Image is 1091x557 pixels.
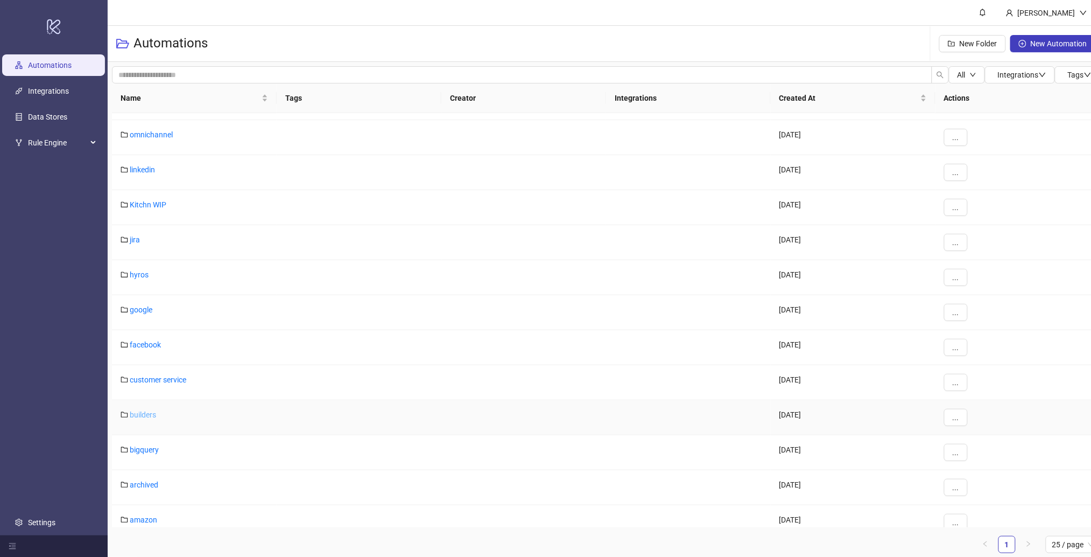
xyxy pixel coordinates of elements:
span: right [1025,541,1032,547]
a: Settings [28,518,55,527]
span: menu-fold [9,542,16,550]
span: ... [953,168,959,177]
a: linkedin [130,165,155,174]
div: [DATE] [771,295,935,330]
span: folder [121,166,128,173]
th: Created At [771,83,935,113]
span: ... [953,308,959,317]
button: Integrationsdown [985,66,1055,83]
span: left [982,541,989,547]
li: 1 [998,536,1016,553]
span: down [1039,71,1046,79]
span: New Folder [960,39,997,48]
span: ... [953,133,959,142]
span: fork [15,139,23,147]
span: folder [121,236,128,243]
span: folder [121,376,128,384]
button: ... [944,514,968,531]
button: ... [944,164,968,181]
span: Integrations [998,71,1046,79]
span: All [958,71,966,79]
span: folder [121,411,128,419]
a: customer service [130,375,186,384]
span: folder [121,481,128,489]
span: folder [121,131,128,138]
span: folder [121,446,128,454]
div: [DATE] [771,505,935,540]
span: folder [121,341,128,349]
li: Previous Page [977,536,994,553]
span: Name [121,92,259,104]
span: Created At [779,92,918,104]
th: Creator [441,83,606,113]
span: plus-circle [1019,40,1026,47]
a: amazon [130,516,157,524]
span: ... [953,483,959,492]
a: bigquery [130,445,159,454]
span: ... [953,273,959,282]
span: folder-add [948,40,955,47]
span: ... [953,518,959,527]
a: archived [130,481,158,489]
a: google [130,305,152,314]
button: ... [944,129,968,146]
div: [DATE] [771,435,935,470]
div: [DATE] [771,330,935,365]
span: folder [121,306,128,314]
th: Tags [277,83,441,113]
span: down [1080,9,1087,17]
a: Automations [28,61,72,69]
button: ... [944,234,968,251]
span: down [970,72,976,78]
a: facebook [130,340,161,349]
a: builders [130,410,156,419]
span: ... [953,203,959,212]
a: hyros [130,270,149,279]
li: Next Page [1020,536,1037,553]
span: Rule Engine [28,132,87,154]
button: ... [944,374,968,391]
div: [DATE] [771,190,935,225]
button: ... [944,199,968,216]
span: ... [953,238,959,247]
span: ... [953,343,959,352]
span: folder [121,271,128,278]
h3: Automations [133,35,208,52]
button: ... [944,409,968,426]
th: Integrations [606,83,771,113]
span: user [1006,9,1013,17]
button: left [977,536,994,553]
a: 1 [999,537,1015,553]
button: right [1020,536,1037,553]
button: ... [944,444,968,461]
span: bell [979,9,987,16]
div: [DATE] [771,400,935,435]
a: Data Stores [28,113,67,121]
span: search [937,71,944,79]
div: [PERSON_NAME] [1013,7,1080,19]
span: New Automation [1031,39,1087,48]
button: Alldown [949,66,985,83]
span: ... [953,448,959,457]
span: folder [121,516,128,524]
button: ... [944,479,968,496]
div: [DATE] [771,225,935,260]
button: ... [944,339,968,356]
div: [DATE] [771,365,935,400]
span: folder-open [116,37,129,50]
div: [DATE] [771,155,935,190]
span: folder [121,201,128,208]
a: omnichannel [130,130,173,139]
button: New Folder [939,35,1006,52]
a: Integrations [28,87,69,95]
span: ... [953,378,959,387]
a: jira [130,235,140,244]
button: ... [944,269,968,286]
span: ... [953,413,959,422]
th: Name [112,83,277,113]
button: ... [944,304,968,321]
div: [DATE] [771,470,935,505]
a: Kitchn WIP [130,200,166,209]
div: [DATE] [771,120,935,155]
div: [DATE] [771,260,935,295]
